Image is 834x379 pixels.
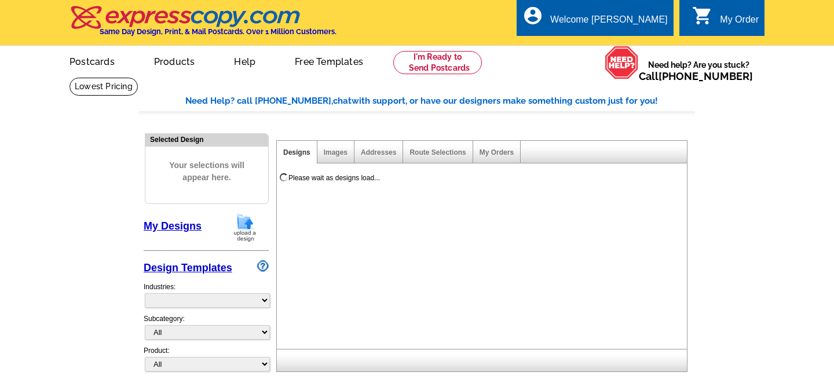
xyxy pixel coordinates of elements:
a: shopping_cart My Order [692,13,759,27]
span: Your selections will appear here. [154,148,259,195]
span: chat [333,96,352,106]
img: upload-design [230,213,260,242]
a: Products [136,47,214,74]
a: Free Templates [276,47,382,74]
a: My Designs [144,220,202,232]
a: Design Templates [144,262,232,274]
div: Subcategory: [144,314,269,345]
div: Industries: [144,276,269,314]
a: Same Day Design, Print, & Mail Postcards. Over 1 Million Customers. [69,14,336,36]
a: My Orders [480,148,514,156]
i: shopping_cart [692,5,713,26]
span: Call [639,70,753,82]
h4: Same Day Design, Print, & Mail Postcards. Over 1 Million Customers. [100,27,336,36]
a: [PHONE_NUMBER] [659,70,753,82]
a: Postcards [51,47,133,74]
i: account_circle [522,5,543,26]
div: Please wait as designs load... [288,173,380,183]
img: help [605,46,639,79]
a: Images [324,148,348,156]
a: Designs [283,148,310,156]
a: Addresses [361,148,396,156]
img: design-wizard-help-icon.png [257,260,269,272]
div: Welcome [PERSON_NAME] [550,14,667,31]
div: My Order [720,14,759,31]
div: Product: [144,345,269,377]
img: loading... [279,173,288,182]
a: Help [215,47,274,74]
div: Need Help? call [PHONE_NUMBER], with support, or have our designers make something custom just fo... [185,94,695,108]
span: Need help? Are you stuck? [639,59,759,82]
div: Selected Design [145,134,268,145]
a: Route Selections [409,148,466,156]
